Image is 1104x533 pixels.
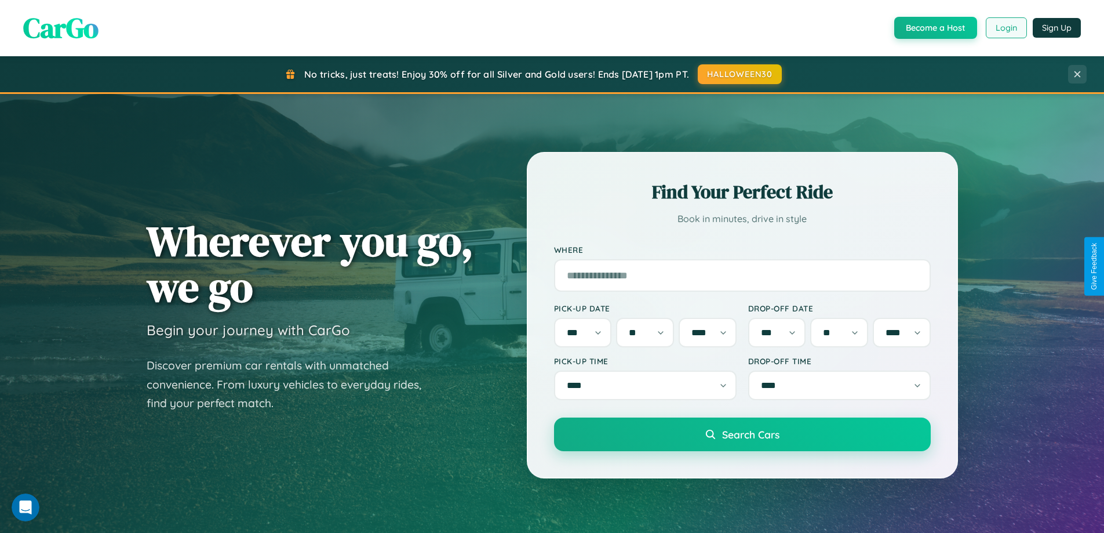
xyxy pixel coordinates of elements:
[554,356,737,366] label: Pick-up Time
[894,17,977,39] button: Become a Host
[722,428,779,441] span: Search Cars
[748,356,931,366] label: Drop-off Time
[147,321,350,339] h3: Begin your journey with CarGo
[554,418,931,451] button: Search Cars
[147,356,436,413] p: Discover premium car rentals with unmatched convenience. From luxury vehicles to everyday rides, ...
[986,17,1027,38] button: Login
[1090,243,1098,290] div: Give Feedback
[147,218,473,310] h1: Wherever you go, we go
[23,9,99,47] span: CarGo
[554,179,931,205] h2: Find Your Perfect Ride
[554,303,737,313] label: Pick-up Date
[554,211,931,227] p: Book in minutes, drive in style
[748,303,931,313] label: Drop-off Date
[12,494,39,521] iframe: Intercom live chat
[554,245,931,255] label: Where
[698,64,782,84] button: HALLOWEEN30
[304,68,689,80] span: No tricks, just treats! Enjoy 30% off for all Silver and Gold users! Ends [DATE] 1pm PT.
[1033,18,1081,38] button: Sign Up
